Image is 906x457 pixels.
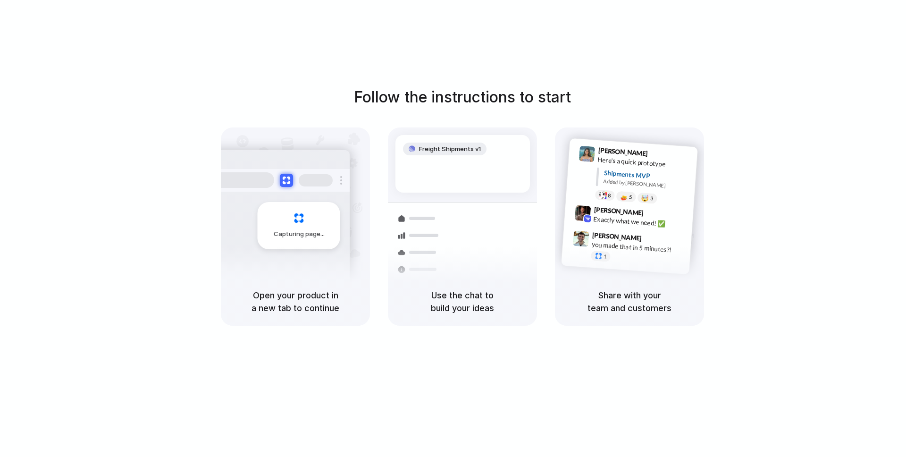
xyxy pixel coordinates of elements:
span: 3 [650,195,654,201]
span: 9:47 AM [645,234,664,245]
div: Here's a quick prototype [597,154,692,170]
span: Capturing page [274,229,326,239]
h5: Use the chat to build your ideas [399,289,526,314]
span: Freight Shipments v1 [419,144,481,154]
span: 1 [604,254,607,259]
div: you made that in 5 minutes?! [591,239,686,255]
span: 9:41 AM [651,149,670,161]
span: [PERSON_NAME] [594,204,644,218]
span: 9:42 AM [646,209,666,220]
span: [PERSON_NAME] [598,145,648,159]
div: Added by [PERSON_NAME] [603,177,690,191]
div: Exactly what we need! ✅ [593,214,688,230]
h5: Share with your team and customers [566,289,693,314]
div: Shipments MVP [604,168,691,183]
span: 5 [629,194,632,199]
h1: Follow the instructions to start [354,86,571,109]
div: 🤯 [641,195,649,202]
h5: Open your product in a new tab to continue [232,289,359,314]
span: 8 [608,193,611,198]
span: [PERSON_NAME] [592,229,642,243]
